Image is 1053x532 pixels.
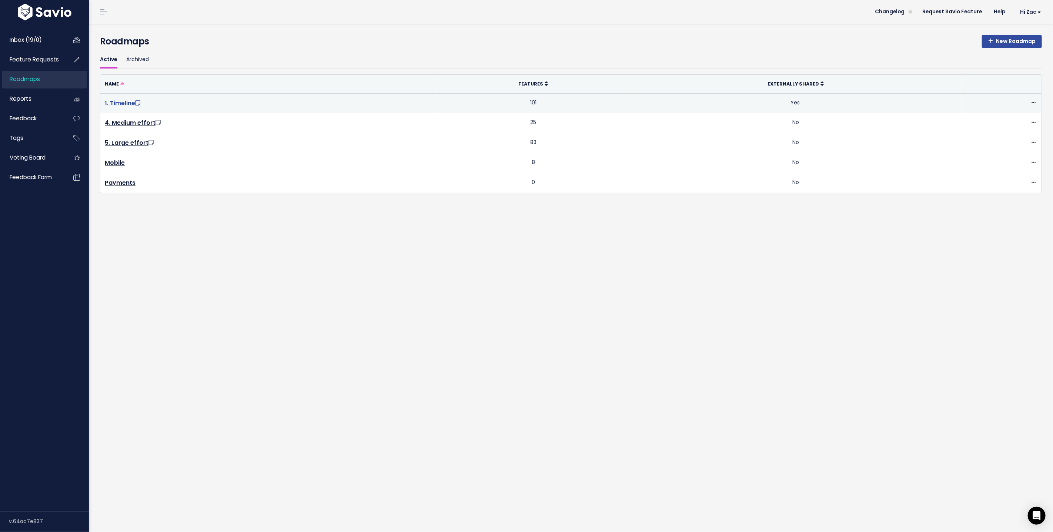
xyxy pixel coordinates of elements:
[10,75,40,83] span: Roadmaps
[105,99,142,107] a: 1. Timeline
[2,110,61,127] a: Feedback
[105,80,124,87] a: Name
[631,133,961,153] td: No
[631,113,961,133] td: No
[1028,507,1046,525] div: Open Intercom Messenger
[100,51,117,68] a: Active
[631,93,961,113] td: Yes
[10,134,23,142] span: Tags
[105,118,162,127] a: 4. Medium effort
[988,6,1011,17] a: Help
[436,93,631,113] td: 101
[2,149,61,166] a: Voting Board
[10,154,46,161] span: Voting Board
[2,31,61,48] a: Inbox (19/0)
[105,138,155,147] a: 5. Large effort
[9,512,89,531] div: v.64ac7e837
[16,4,73,20] img: logo-white.9d6f32f41409.svg
[2,90,61,107] a: Reports
[631,173,961,193] td: No
[436,113,631,133] td: 25
[10,95,31,103] span: Reports
[436,173,631,193] td: 0
[436,153,631,173] td: 8
[519,80,548,87] a: Features
[916,6,988,17] a: Request Savio Feature
[768,81,819,87] span: Externally Shared
[2,71,61,88] a: Roadmaps
[768,80,824,87] a: Externally Shared
[105,81,119,87] span: Name
[875,9,905,14] span: Changelog
[10,173,52,181] span: Feedback form
[10,114,37,122] span: Feedback
[1011,6,1047,18] a: Hi Zac
[100,35,1042,48] h4: Roadmaps
[10,36,42,44] span: Inbox (19/0)
[10,56,59,63] span: Feature Requests
[2,169,61,186] a: Feedback form
[105,178,136,187] a: Payments
[982,35,1042,48] a: New Roadmap
[519,81,544,87] span: Features
[105,158,125,167] a: Mobile
[1020,9,1041,15] span: Hi Zac
[631,153,961,173] td: No
[436,133,631,153] td: 83
[126,51,149,68] a: Archived
[2,51,61,68] a: Feature Requests
[2,130,61,147] a: Tags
